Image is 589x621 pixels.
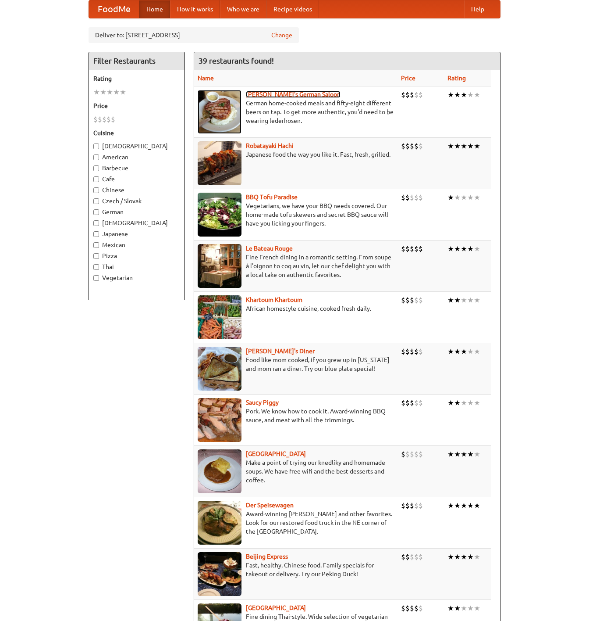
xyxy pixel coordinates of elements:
li: ★ [467,244,474,254]
li: ★ [474,449,480,459]
li: $ [93,115,98,124]
li: ★ [447,603,454,613]
li: ★ [120,87,126,97]
a: Home [139,0,170,18]
a: Recipe videos [266,0,319,18]
li: $ [410,244,414,254]
input: Czech / Slovak [93,198,99,204]
a: Robatayaki Hachi [246,142,294,149]
img: speisewagen.jpg [198,501,241,545]
li: ★ [467,449,474,459]
li: $ [410,90,414,100]
li: $ [405,90,410,100]
li: ★ [461,552,467,562]
li: ★ [467,90,474,100]
a: Help [464,0,491,18]
label: German [93,208,180,216]
li: ★ [461,501,467,510]
li: ★ [474,603,480,613]
li: ★ [454,295,461,305]
label: Czech / Slovak [93,197,180,205]
li: ★ [467,193,474,202]
li: $ [410,603,414,613]
p: Pork. We know how to cook it. Award-winning BBQ sauce, and meat with all the trimmings. [198,407,394,424]
li: $ [410,193,414,202]
input: Pizza [93,253,99,259]
img: beijing.jpg [198,552,241,596]
li: ★ [454,552,461,562]
li: ★ [454,141,461,151]
li: $ [414,603,419,613]
p: Fine French dining in a romantic setting. From soupe à l'oignon to coq au vin, let our chef delig... [198,253,394,279]
li: $ [401,552,405,562]
label: Mexican [93,241,180,249]
h5: Price [93,101,180,110]
li: $ [414,295,419,305]
input: Vegetarian [93,275,99,281]
li: $ [419,398,423,408]
li: $ [419,295,423,305]
p: Fast, healthy, Chinese food. Family specials for takeout or delivery. Try our Peking Duck! [198,561,394,578]
li: ★ [467,603,474,613]
li: ★ [474,90,480,100]
li: $ [401,295,405,305]
h5: Cuisine [93,129,180,137]
a: [PERSON_NAME]'s Diner [246,348,315,355]
img: robatayaki.jpg [198,141,241,185]
b: [GEOGRAPHIC_DATA] [246,450,306,457]
li: $ [410,501,414,510]
input: Thai [93,264,99,270]
li: ★ [454,347,461,356]
input: [DEMOGRAPHIC_DATA] [93,220,99,226]
li: ★ [454,244,461,254]
li: ★ [467,398,474,408]
li: ★ [454,193,461,202]
a: Le Bateau Rouge [246,245,293,252]
li: $ [414,449,419,459]
label: [DEMOGRAPHIC_DATA] [93,219,180,227]
li: $ [410,449,414,459]
input: Japanese [93,231,99,237]
a: Price [401,75,415,82]
li: ★ [461,193,467,202]
li: $ [106,115,111,124]
li: $ [419,141,423,151]
li: ★ [474,244,480,254]
li: $ [401,501,405,510]
li: ★ [474,501,480,510]
li: $ [401,90,405,100]
li: ★ [474,193,480,202]
li: $ [405,347,410,356]
li: ★ [454,398,461,408]
a: Change [271,31,292,39]
li: ★ [447,90,454,100]
a: Khartoum Khartoum [246,296,302,303]
img: czechpoint.jpg [198,449,241,493]
img: khartoum.jpg [198,295,241,339]
b: BBQ Tofu Paradise [246,194,298,201]
li: ★ [100,87,106,97]
li: $ [414,193,419,202]
li: $ [414,552,419,562]
li: ★ [474,141,480,151]
li: $ [419,501,423,510]
p: German home-cooked meals and fifty-eight different beers on tap. To get more authentic, you'd nee... [198,99,394,125]
li: $ [401,193,405,202]
li: $ [405,552,410,562]
p: Vegetarians, we have your BBQ needs covered. Our home-made tofu skewers and secret BBQ sauce will... [198,201,394,228]
img: saucy.jpg [198,398,241,442]
li: ★ [447,398,454,408]
li: $ [401,244,405,254]
input: Chinese [93,187,99,193]
label: Japanese [93,230,180,238]
a: [GEOGRAPHIC_DATA] [246,604,306,611]
li: ★ [454,449,461,459]
input: Barbecue [93,165,99,171]
li: ★ [467,501,474,510]
label: [DEMOGRAPHIC_DATA] [93,142,180,151]
li: $ [419,244,423,254]
li: ★ [447,295,454,305]
li: $ [419,193,423,202]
